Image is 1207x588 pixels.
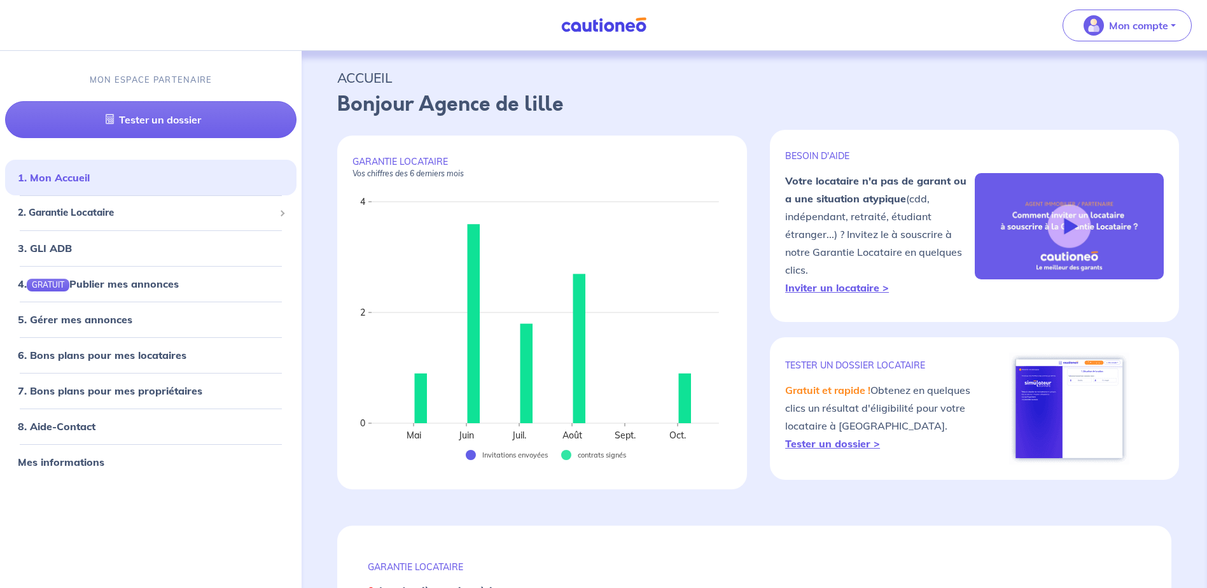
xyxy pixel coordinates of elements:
text: 2 [360,307,365,318]
p: (cdd, indépendant, retraité, étudiant étranger...) ? Invitez le à souscrire à notre Garantie Loca... [785,172,974,297]
em: Gratuit et rapide ! [785,384,870,396]
p: Bonjour Agence de lille [337,89,1171,120]
div: Mes informations [5,449,297,475]
a: Inviter un locataire > [785,281,889,294]
a: Tester un dossier > [785,437,880,450]
p: Obtenez en quelques clics un résultat d'éligibilité pour votre locataire à [GEOGRAPHIC_DATA]. [785,381,974,452]
p: MON ESPACE PARTENAIRE [90,74,213,86]
a: 4.GRATUITPublier mes annonces [18,277,179,290]
a: 5. Gérer mes annonces [18,313,132,326]
div: 4.GRATUITPublier mes annonces [5,271,297,297]
button: illu_account_valid_menu.svgMon compte [1063,10,1192,41]
text: 4 [360,196,365,207]
img: Cautioneo [556,17,652,33]
div: 5. Gérer mes annonces [5,307,297,332]
div: 8. Aide-Contact [5,414,297,439]
img: illu_account_valid_menu.svg [1084,15,1104,36]
text: Juin [458,430,474,441]
text: 0 [360,417,365,429]
p: ACCUEIL [337,66,1171,89]
text: Oct. [669,430,686,441]
div: 3. GLI ADB [5,235,297,261]
text: Juil. [512,430,526,441]
a: 6. Bons plans pour mes locataires [18,349,186,361]
strong: Votre locataire n'a pas de garant ou a une situation atypique [785,174,966,205]
a: 3. GLI ADB [18,242,72,255]
div: 1. Mon Accueil [5,165,297,191]
text: Mai [407,430,421,441]
p: BESOIN D'AIDE [785,150,974,162]
p: TESTER un dossier locataire [785,360,974,371]
a: Tester un dossier [5,102,297,139]
p: GARANTIE LOCATAIRE [368,561,1141,573]
text: Sept. [615,430,636,441]
text: Août [562,430,582,441]
a: 7. Bons plans pour mes propriétaires [18,384,202,397]
p: GARANTIE LOCATAIRE [352,156,732,179]
a: 1. Mon Accueil [18,172,90,185]
em: Vos chiffres des 6 derniers mois [352,169,464,178]
div: 2. Garantie Locataire [5,201,297,226]
img: simulateur.png [1009,353,1129,465]
span: 2. Garantie Locataire [18,206,274,221]
img: video-gli-new-none.jpg [975,173,1164,280]
a: 8. Aide-Contact [18,420,95,433]
a: Mes informations [18,456,104,468]
p: Mon compte [1109,18,1168,33]
div: 7. Bons plans pour mes propriétaires [5,378,297,403]
div: 6. Bons plans pour mes locataires [5,342,297,368]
